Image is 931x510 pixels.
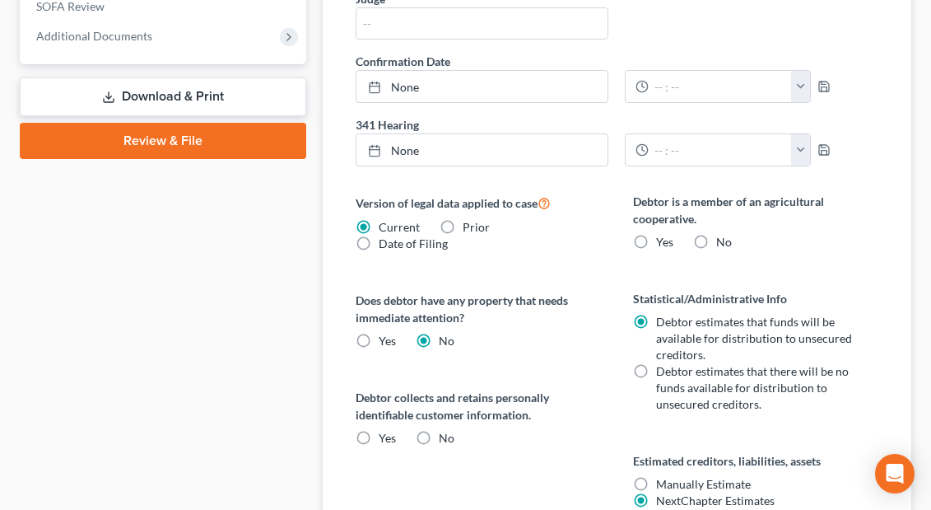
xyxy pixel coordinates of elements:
span: No [439,431,454,445]
span: Date of Filing [379,236,448,250]
input: -- : -- [649,71,791,102]
span: Yes [379,334,396,348]
span: Current [379,220,420,234]
span: Manually Estimate [656,477,751,491]
a: Download & Print [20,77,306,116]
a: None [356,134,608,166]
span: Yes [379,431,396,445]
span: Debtor estimates that funds will be available for distribution to unsecured creditors. [656,315,852,362]
input: -- [356,8,608,40]
span: Yes [656,235,673,249]
span: No [716,235,732,249]
label: Debtor collects and retains personally identifiable customer information. [356,389,601,423]
div: Open Intercom Messenger [875,454,915,494]
span: NextChapter Estimates [656,494,775,508]
label: Debtor is a member of an agricultural cooperative. [633,193,878,227]
label: Does debtor have any property that needs immediate attention? [356,292,601,326]
span: Prior [463,220,490,234]
label: Version of legal data applied to case [356,193,601,213]
a: None [356,71,608,102]
span: Additional Documents [36,29,152,43]
span: No [439,334,454,348]
label: Statistical/Administrative Info [633,290,878,307]
a: Review & File [20,123,306,159]
label: Confirmation Date [347,53,887,70]
input: -- : -- [649,134,791,166]
label: 341 Hearing [347,116,887,133]
label: Estimated creditors, liabilities, assets [633,452,878,470]
span: Debtor estimates that there will be no funds available for distribution to unsecured creditors. [656,364,849,411]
